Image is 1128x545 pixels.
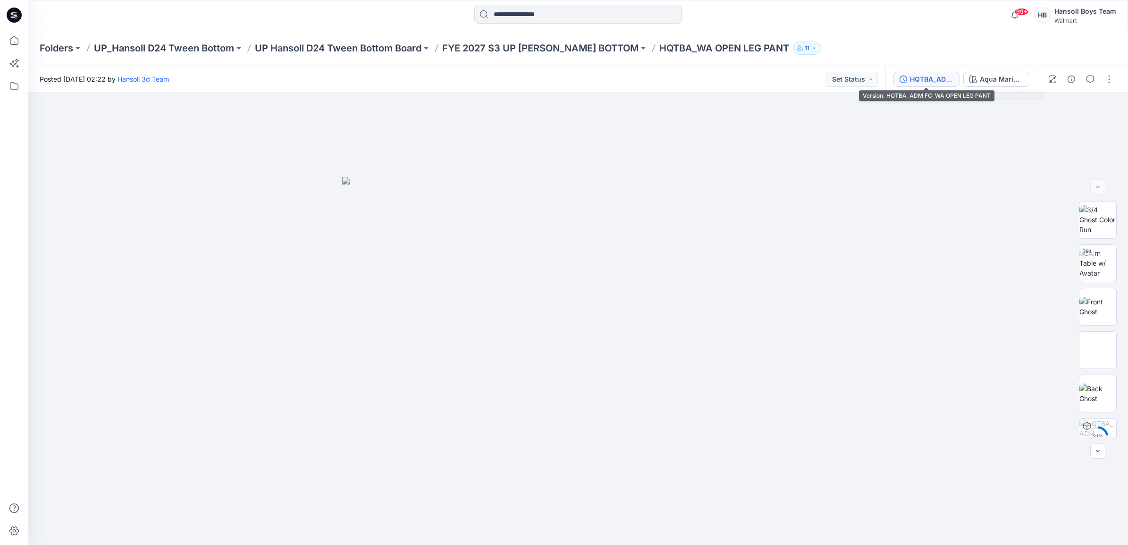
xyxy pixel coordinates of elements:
div: Walmart [1054,17,1116,24]
a: FYE 2027 S3 UP [PERSON_NAME] BOTTOM [442,42,639,55]
img: Side Ghost [1079,340,1116,360]
img: Turn Table w/ Avatar [1079,248,1116,278]
a: Folders [40,42,73,55]
div: Hansoll Boys Team [1054,6,1116,17]
button: Details [1064,72,1079,87]
img: 3/4 Ghost Color Run [1079,205,1116,235]
div: Aqua Marine Mineral Wash [980,74,1023,84]
img: Back Ghost [1079,384,1116,403]
button: 11 [793,42,821,55]
button: Aqua Marine Mineral Wash [963,72,1029,87]
span: Posted [DATE] 02:22 by [40,74,169,84]
img: Front Ghost [1079,297,1116,317]
a: Hansoll 3d Team [118,75,169,83]
img: HQTBA_ADM FC_WA OPEN LEG PANT Aqua Marine Mineral Wash [1079,419,1116,455]
div: HQTBA_ADM FC_WA OPEN LEG PANT [910,74,953,84]
p: HQTBA_WA OPEN LEG PANT [659,42,789,55]
div: 21 % [1086,433,1109,441]
img: eyJhbGciOiJIUzI1NiIsImtpZCI6IjAiLCJzbHQiOiJzZXMiLCJ0eXAiOiJKV1QifQ.eyJkYXRhIjp7InR5cGUiOiJzdG9yYW... [342,177,814,545]
span: 99+ [1014,8,1028,16]
p: 11 [805,43,809,53]
a: UP_Hansoll D24 Tween Bottom [94,42,234,55]
button: HQTBA_ADM FC_WA OPEN LEG PANT [893,72,960,87]
a: UP Hansoll D24 Tween Bottom Board [255,42,421,55]
div: HB [1034,7,1051,24]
